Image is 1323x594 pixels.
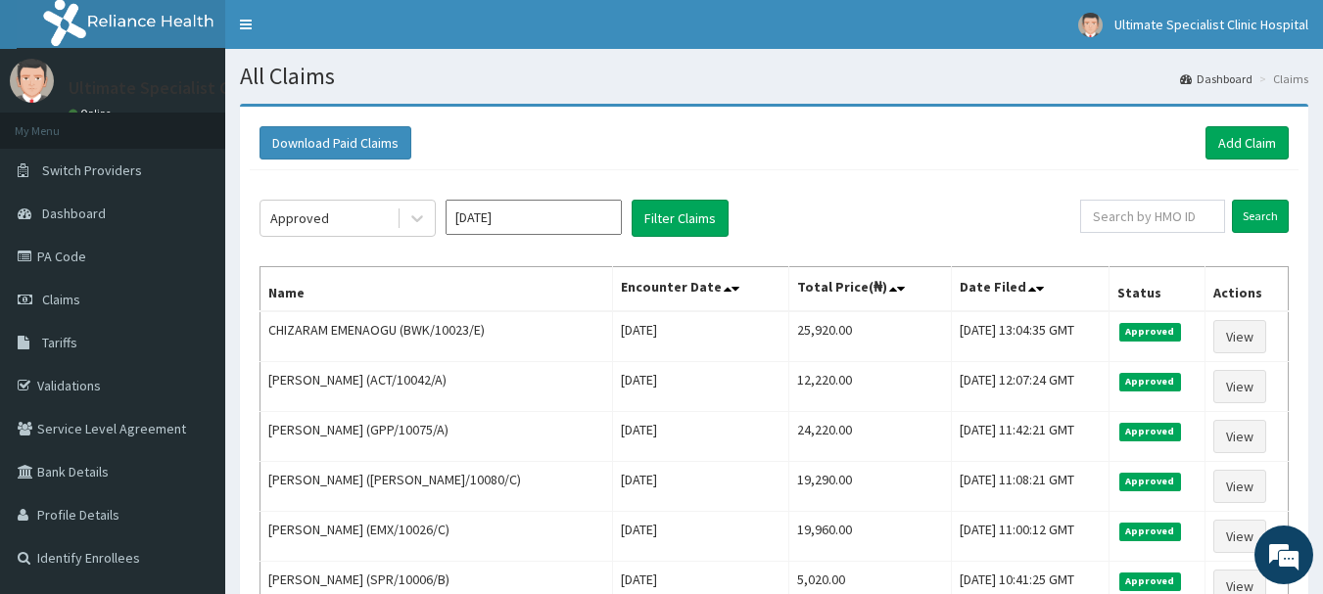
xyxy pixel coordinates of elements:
[1119,423,1181,440] span: Approved
[788,512,952,562] td: 19,960.00
[1205,126,1289,160] a: Add Claim
[788,267,952,312] th: Total Price(₦)
[1119,473,1181,490] span: Approved
[1078,13,1103,37] img: User Image
[42,205,106,222] span: Dashboard
[42,334,77,351] span: Tariffs
[10,59,54,103] img: User Image
[1232,200,1289,233] input: Search
[260,412,613,462] td: [PERSON_NAME] (GPP/10075/A)
[952,512,1110,562] td: [DATE] 11:00:12 GMT
[1254,70,1308,87] li: Claims
[1114,16,1308,33] span: Ultimate Specialist Clinic Hospital
[270,208,329,228] div: Approved
[1213,520,1266,553] a: View
[612,311,788,362] td: [DATE]
[612,462,788,512] td: [DATE]
[1180,70,1252,87] a: Dashboard
[952,362,1110,412] td: [DATE] 12:07:24 GMT
[952,267,1110,312] th: Date Filed
[1119,523,1181,540] span: Approved
[69,79,329,97] p: Ultimate Specialist Clinic Hospital
[952,412,1110,462] td: [DATE] 11:42:21 GMT
[1119,323,1181,341] span: Approved
[42,161,142,179] span: Switch Providers
[260,462,613,512] td: [PERSON_NAME] ([PERSON_NAME]/10080/C)
[1080,200,1225,233] input: Search by HMO ID
[1109,267,1205,312] th: Status
[42,291,80,308] span: Claims
[1205,267,1288,312] th: Actions
[632,200,729,237] button: Filter Claims
[612,412,788,462] td: [DATE]
[788,311,952,362] td: 25,920.00
[1213,420,1266,453] a: View
[69,107,116,120] a: Online
[952,311,1110,362] td: [DATE] 13:04:35 GMT
[1119,572,1181,590] span: Approved
[260,512,613,562] td: [PERSON_NAME] (EMX/10026/C)
[1119,373,1181,390] span: Approved
[1213,320,1266,353] a: View
[260,311,613,362] td: CHIZARAM EMENAOGU (BWK/10023/E)
[788,412,952,462] td: 24,220.00
[788,362,952,412] td: 12,220.00
[446,200,622,235] input: Select Month and Year
[240,64,1308,89] h1: All Claims
[612,362,788,412] td: [DATE]
[952,462,1110,512] td: [DATE] 11:08:21 GMT
[1213,370,1266,403] a: View
[1213,470,1266,503] a: View
[260,267,613,312] th: Name
[612,512,788,562] td: [DATE]
[788,462,952,512] td: 19,290.00
[260,362,613,412] td: [PERSON_NAME] (ACT/10042/A)
[612,267,788,312] th: Encounter Date
[260,126,411,160] button: Download Paid Claims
